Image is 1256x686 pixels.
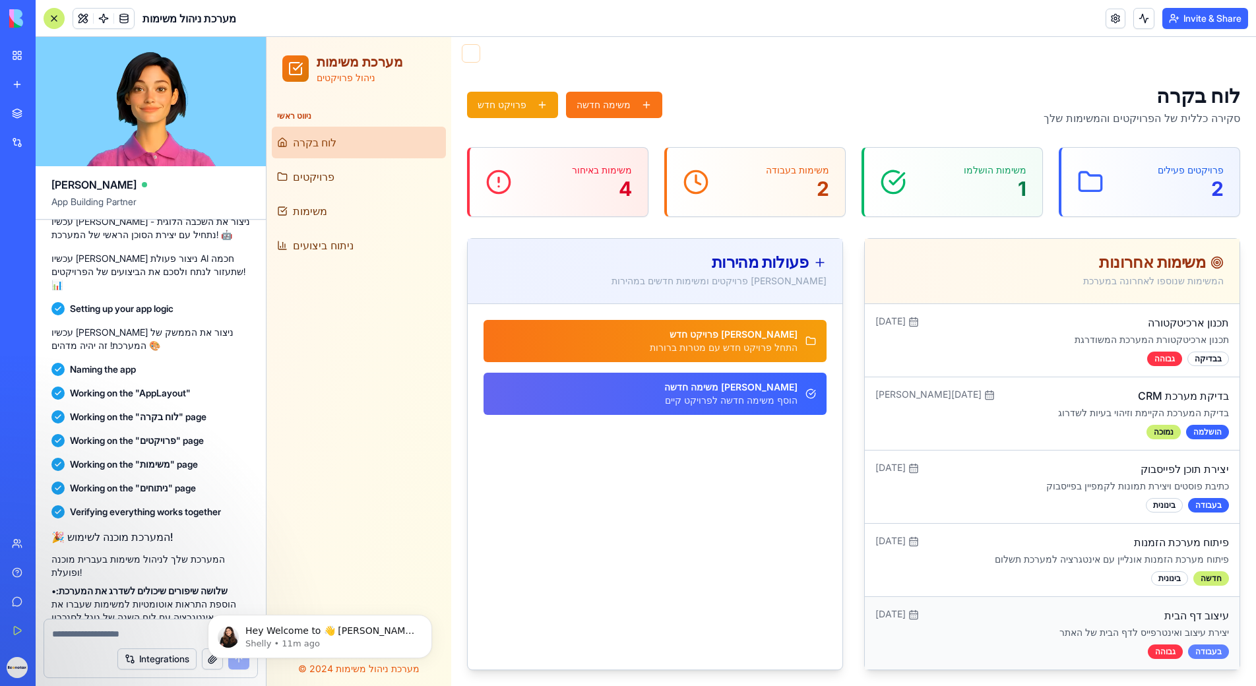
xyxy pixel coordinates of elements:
[50,34,137,47] p: ניהול פרויקטים
[881,315,916,329] div: גבוהה
[609,571,652,584] div: [DATE]
[660,278,962,294] h4: תכנון ארכיטקטורה
[609,351,728,364] div: [DATE][PERSON_NAME]
[922,608,962,622] div: בעבודה
[881,608,916,622] div: גבוהה
[11,625,174,639] div: © 2024 מערכת ניהול משימות
[660,571,962,586] h4: עיצוב דף הבית
[5,124,179,156] a: פרויקטים
[26,201,87,216] span: ניתוח ביצועים
[383,291,531,304] div: [PERSON_NAME] פרויקט חדש
[697,140,760,164] p: 1
[736,369,962,383] p: בדיקת המערכת הקיימת וזיהוי בעיות לשדרוג
[660,516,962,529] p: פיתוח מערכת הזמנות אונליין עם אינטגרציה למערכת תשלום
[499,127,563,140] p: משימות בעבודה
[5,193,179,224] a: ניתוח ביצועים
[697,127,760,140] p: משימות הושלמו
[614,237,957,251] div: המשימות שנוספו לאחרונה במערכת
[927,534,962,549] div: חדשה
[51,177,137,193] span: [PERSON_NAME]
[920,388,962,402] div: הושלמה
[891,140,957,164] p: 2
[736,351,962,367] h4: בדיקת מערכת CRM
[885,534,922,549] div: בינונית
[51,553,250,579] p: המערכת שלך לניהול משימות בעברית מוכנה ופועלת!
[609,278,652,291] div: [DATE]
[142,11,236,26] span: מערכת ניהול משימות
[7,657,28,678] img: ACg8ocLdeMYpfrtFUsMj-iPDxL5I_O-CxWcVLXjUubUqJnARaUBffgo=s96-c
[5,158,179,190] a: משימות
[660,424,962,440] h4: יצירת תוכן לפייסבוק
[117,648,197,670] button: Integrations
[51,584,250,650] p: • הוספת התראות אוטומטיות למשימות שעברו את המועד • אינטגרציה עם לוח השנה של גוגל לסנכרון תאריכים •...
[70,387,191,400] span: Working on the "AppLayout"
[188,587,452,679] iframe: Intercom notifications message
[26,98,70,113] span: לוח בקרה
[51,195,250,219] span: App Building Partner
[398,344,531,357] div: [PERSON_NAME] משימה חדשה
[660,589,962,602] p: יצירת עיצוב ואינטרפייס לדף הבית של האתר
[383,304,531,317] div: התחל פרויקט חדש עם מטרות ברורות
[70,505,221,518] span: Verifying everything works together
[217,237,560,251] div: [PERSON_NAME] פרויקטים ומשימות חדשים במהירות
[5,69,179,90] div: ניווט ראשי
[70,458,198,471] span: Working on the "משימות" page
[921,315,962,329] div: בבדיקה
[660,443,962,456] p: כתיבת פוסטים ויצירת תמונות לקמפיין בפייסבוק
[56,585,228,596] strong: שלושה שיפורים שיכולים לשדרג את המערכת:
[879,461,916,476] div: בינונית
[660,497,962,513] h4: פיתוח מערכת הזמנות
[305,127,365,140] p: משימות באיחור
[614,218,957,234] div: משימות אחרונות
[217,218,560,234] div: פעולות מהירות
[70,302,173,315] span: Setting up your app logic
[891,127,957,140] p: פרויקטים פעילים
[499,140,563,164] p: 2
[777,47,974,71] h1: לוח בקרה
[609,497,652,511] div: [DATE]
[26,132,68,148] span: פרויקטים
[70,410,206,423] span: Working on the "לוח בקרה" page
[660,296,962,309] p: תכנון ארכיטקטורת המערכת המשודרגת
[70,482,196,495] span: Working on the "ניתוחים" page
[50,16,137,34] h1: מערכת משימות
[922,461,962,476] div: בעבודה
[51,529,250,545] h2: 🎉 המערכת מוכנה לשימוש!
[299,55,396,81] button: משימה חדשה
[26,166,61,182] span: משימות
[51,252,250,292] p: עכשיו [PERSON_NAME] ניצור פעולת AI חכמה שתעזור לנתח ולסכם את הביצועים של הפרויקטים! 📊
[70,434,204,447] span: Working on the "פרויקטים" page
[217,283,560,325] button: [PERSON_NAME] פרויקט חדשהתחל פרויקט חדש עם מטרות ברורות
[1162,8,1248,29] button: Invite & Share
[201,55,292,81] button: פרויקט חדש
[398,357,531,370] div: הוסף משימה חדשה לפרויקט קיים
[880,388,914,402] div: נמוכה
[51,326,250,352] p: עכשיו [PERSON_NAME] ניצור את הממשק של המערכת! זה יהיה מדהים 🎨
[609,424,652,437] div: [DATE]
[70,363,136,376] span: Naming the app
[217,336,560,378] button: [PERSON_NAME] משימה חדשההוסף משימה חדשה לפרויקט קיים
[777,73,974,89] p: סקירה כללית של הפרויקטים והמשימות שלך
[51,215,250,241] p: עכשיו [PERSON_NAME] ניצור את השכבה הלוגית - נתחיל עם יצירת הסוכן הראשי של המערכת! 🤖
[5,90,179,121] a: לוח בקרה
[305,140,365,164] p: 4
[9,9,91,28] img: logo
